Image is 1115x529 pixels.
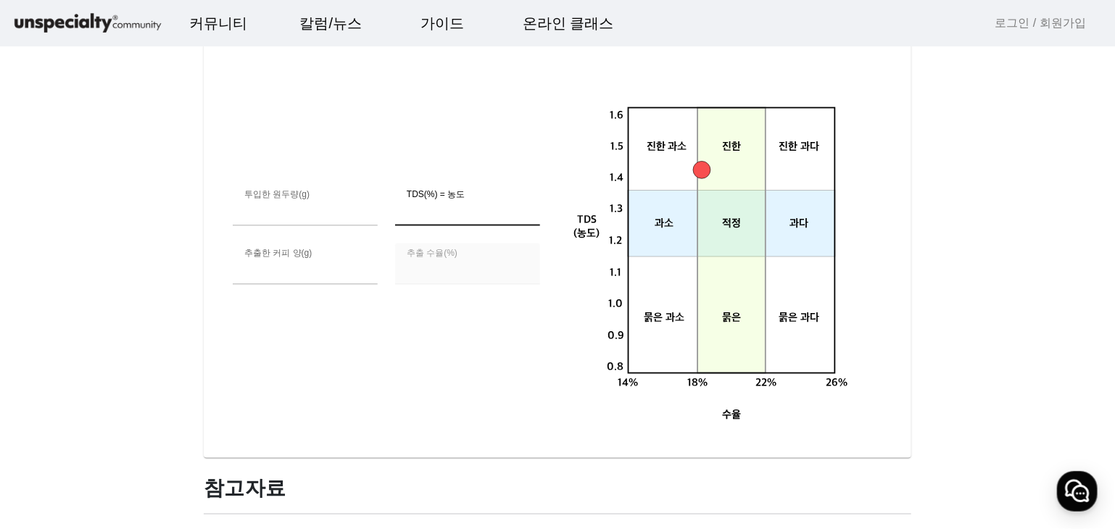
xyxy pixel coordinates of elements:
tspan: 1.3 [610,204,623,216]
a: 칼럼/뉴스 [289,4,374,43]
mat-label: 추출한 커피 양(g) [244,249,312,258]
a: 가이드 [409,4,476,43]
tspan: 22% [755,378,776,390]
tspan: 묽은 [722,312,741,324]
tspan: 과다 [789,218,808,230]
a: 온라인 클래스 [511,4,626,43]
tspan: 26% [826,378,847,390]
a: 홈 [4,409,96,445]
tspan: 적정 [722,218,741,230]
tspan: 진한 과다 [779,141,820,154]
a: 설정 [187,409,278,445]
tspan: (농도) [574,228,600,241]
tspan: 0.8 [607,362,623,374]
img: logo [12,11,164,36]
span: 설정 [224,430,241,442]
tspan: 1.0 [609,299,623,311]
tspan: 14% [618,378,638,390]
a: 로그인 / 회원가입 [995,14,1086,32]
tspan: 진한 [722,141,741,154]
tspan: 1.5 [610,141,623,154]
tspan: 수율 [722,409,741,422]
tspan: 진한 과소 [647,141,687,154]
tspan: 과소 [655,218,673,230]
h1: 참고자료 [204,475,911,501]
a: 대화 [96,409,187,445]
tspan: 0.9 [608,330,624,343]
tspan: 1.6 [610,110,623,122]
mat-label: TDS(%) = 농도 [407,190,465,199]
mat-label: 투입한 원두량(g) [244,190,310,199]
a: 커뮤니티 [178,4,260,43]
tspan: 18% [687,378,708,390]
tspan: 1.2 [609,236,622,248]
tspan: 1.4 [610,172,623,185]
tspan: 묽은 과소 [644,312,684,324]
span: 홈 [46,430,54,442]
mat-label: 추출 수율(%) [407,249,457,258]
tspan: TDS [577,214,597,227]
span: 대화 [133,431,150,443]
tspan: 1.1 [610,267,622,279]
tspan: 묽은 과다 [779,312,820,324]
